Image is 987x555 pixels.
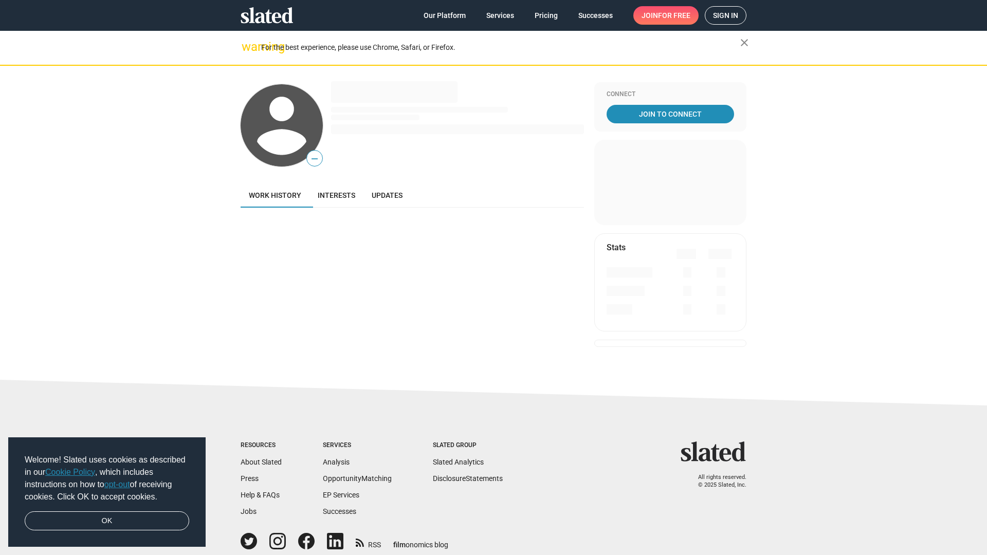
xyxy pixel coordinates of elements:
[241,474,259,483] a: Press
[307,152,322,165] span: —
[433,474,503,483] a: DisclosureStatements
[242,41,254,53] mat-icon: warning
[424,6,466,25] span: Our Platform
[415,6,474,25] a: Our Platform
[607,105,734,123] a: Join To Connect
[705,6,746,25] a: Sign in
[433,458,484,466] a: Slated Analytics
[633,6,699,25] a: Joinfor free
[323,441,392,450] div: Services
[241,441,282,450] div: Resources
[241,458,282,466] a: About Slated
[607,242,626,253] mat-card-title: Stats
[25,454,189,503] span: Welcome! Slated uses cookies as described in our , which includes instructions on how to of recei...
[478,6,522,25] a: Services
[323,491,359,499] a: EP Services
[356,534,381,550] a: RSS
[658,6,690,25] span: for free
[8,437,206,547] div: cookieconsent
[526,6,566,25] a: Pricing
[687,474,746,489] p: All rights reserved. © 2025 Slated, Inc.
[393,532,448,550] a: filmonomics blog
[642,6,690,25] span: Join
[607,90,734,99] div: Connect
[578,6,613,25] span: Successes
[323,458,350,466] a: Analysis
[486,6,514,25] span: Services
[713,7,738,24] span: Sign in
[363,183,411,208] a: Updates
[309,183,363,208] a: Interests
[261,41,740,54] div: For the best experience, please use Chrome, Safari, or Firefox.
[241,491,280,499] a: Help & FAQs
[372,191,403,199] span: Updates
[249,191,301,199] span: Work history
[535,6,558,25] span: Pricing
[570,6,621,25] a: Successes
[393,541,406,549] span: film
[104,480,130,489] a: opt-out
[433,441,503,450] div: Slated Group
[25,511,189,531] a: dismiss cookie message
[323,474,392,483] a: OpportunityMatching
[45,468,95,476] a: Cookie Policy
[241,507,257,515] a: Jobs
[241,183,309,208] a: Work history
[738,36,751,49] mat-icon: close
[318,191,355,199] span: Interests
[323,507,356,515] a: Successes
[609,105,732,123] span: Join To Connect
